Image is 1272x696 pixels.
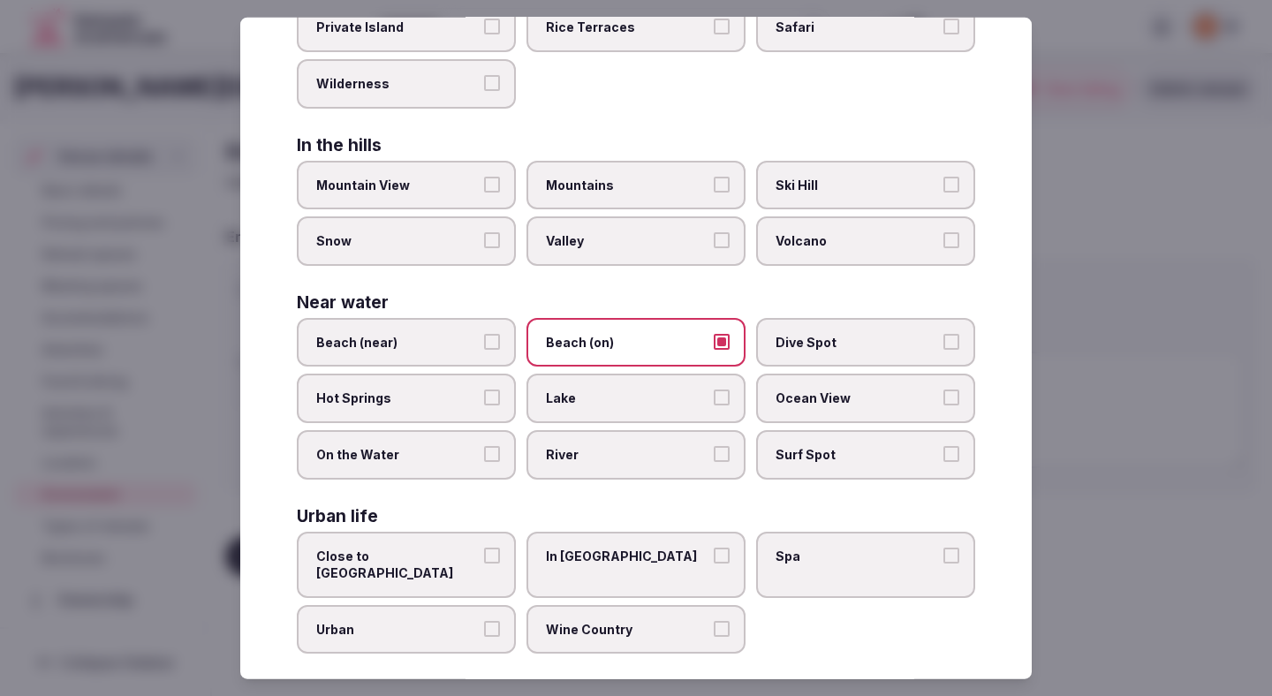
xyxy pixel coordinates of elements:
span: Ski Hill [776,176,938,193]
button: Beach (on) [714,333,730,349]
span: Valley [546,232,708,250]
button: Ocean View [943,390,959,405]
button: On the Water [484,446,500,462]
h3: Urban life [297,507,378,524]
button: Private Island [484,19,500,34]
button: Rice Terraces [714,19,730,34]
button: In [GEOGRAPHIC_DATA] [714,547,730,563]
span: Safari [776,19,938,36]
button: Mountains [714,176,730,192]
span: Urban [316,620,479,638]
button: River [714,446,730,462]
span: Mountain View [316,176,479,193]
button: Mountain View [484,176,500,192]
h3: Near water [297,293,389,310]
span: River [546,446,708,464]
button: Hot Springs [484,390,500,405]
span: Lake [546,390,708,407]
button: Beach (near) [484,333,500,349]
button: Dive Spot [943,333,959,349]
button: Valley [714,232,730,248]
span: Close to [GEOGRAPHIC_DATA] [316,547,479,581]
span: Wine Country [546,620,708,638]
button: Urban [484,620,500,636]
span: Wilderness [316,75,479,93]
button: Snow [484,232,500,248]
button: Wine Country [714,620,730,636]
span: Spa [776,547,938,564]
h3: In the hills [297,136,382,153]
button: Volcano [943,232,959,248]
button: Surf Spot [943,446,959,462]
span: Surf Spot [776,446,938,464]
span: In [GEOGRAPHIC_DATA] [546,547,708,564]
button: Close to [GEOGRAPHIC_DATA] [484,547,500,563]
button: Lake [714,390,730,405]
button: Wilderness [484,75,500,91]
button: Spa [943,547,959,563]
span: Private Island [316,19,479,36]
span: Beach (on) [546,333,708,351]
span: Dive Spot [776,333,938,351]
button: Ski Hill [943,176,959,192]
span: Volcano [776,232,938,250]
span: Beach (near) [316,333,479,351]
span: Snow [316,232,479,250]
span: Rice Terraces [546,19,708,36]
span: Hot Springs [316,390,479,407]
span: Mountains [546,176,708,193]
span: Ocean View [776,390,938,407]
button: Safari [943,19,959,34]
span: On the Water [316,446,479,464]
